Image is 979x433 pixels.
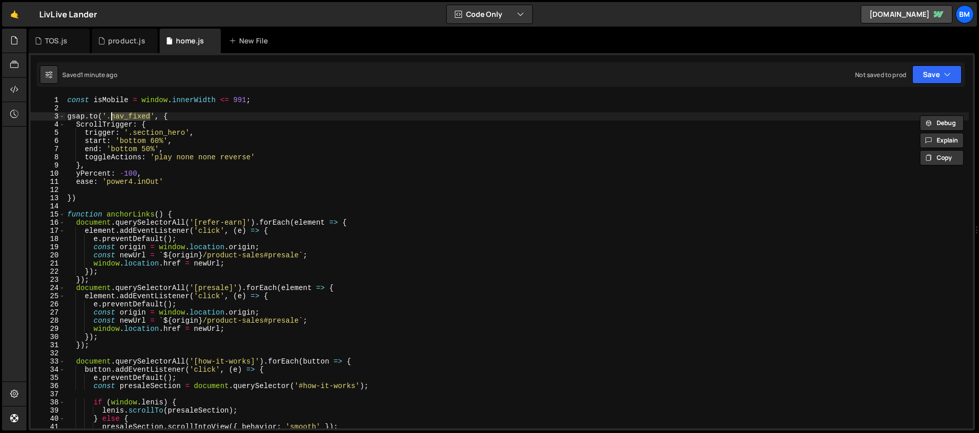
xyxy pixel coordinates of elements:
[31,366,65,374] div: 34
[861,5,952,23] a: [DOMAIN_NAME]
[920,150,964,165] button: Copy
[31,251,65,259] div: 20
[920,133,964,148] button: Explain
[31,415,65,423] div: 40
[447,5,532,23] button: Code Only
[912,65,962,84] button: Save
[31,341,65,349] div: 31
[81,70,117,79] div: 1 minute ago
[31,145,65,153] div: 7
[31,96,65,104] div: 1
[39,8,97,20] div: LivLive Lander
[45,36,67,46] div: TOS.js
[31,374,65,382] div: 35
[920,115,964,131] button: Debug
[31,243,65,251] div: 19
[31,137,65,145] div: 6
[31,235,65,243] div: 18
[31,349,65,357] div: 32
[31,170,65,178] div: 10
[31,104,65,112] div: 2
[31,202,65,210] div: 14
[31,382,65,390] div: 36
[31,406,65,415] div: 39
[31,333,65,341] div: 30
[229,36,272,46] div: New File
[31,194,65,202] div: 13
[31,308,65,317] div: 27
[31,357,65,366] div: 33
[31,259,65,268] div: 21
[2,2,27,27] a: 🤙
[956,5,974,23] a: bm
[855,70,906,79] div: Not saved to prod
[31,153,65,161] div: 8
[31,129,65,137] div: 5
[31,276,65,284] div: 23
[31,390,65,398] div: 37
[31,161,65,170] div: 9
[31,210,65,219] div: 15
[62,70,117,79] div: Saved
[31,227,65,235] div: 17
[31,268,65,276] div: 22
[108,36,145,46] div: product.js
[31,284,65,292] div: 24
[31,178,65,186] div: 11
[31,112,65,121] div: 3
[31,121,65,129] div: 4
[31,292,65,300] div: 25
[31,300,65,308] div: 26
[31,317,65,325] div: 28
[31,423,65,431] div: 41
[31,398,65,406] div: 38
[31,219,65,227] div: 16
[31,325,65,333] div: 29
[176,36,204,46] div: home.js
[31,186,65,194] div: 12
